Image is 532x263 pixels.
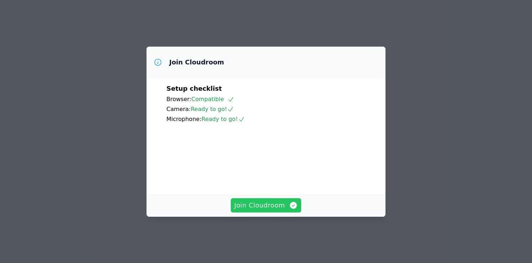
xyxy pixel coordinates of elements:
span: Compatible [191,96,234,102]
span: Join Cloudroom [234,200,298,210]
span: Ready to go! [191,106,234,112]
span: Ready to go! [202,116,245,122]
span: Setup checklist [166,85,222,92]
button: Join Cloudroom [231,198,302,212]
span: Camera: [166,106,191,112]
span: Browser: [166,96,191,102]
span: Microphone: [166,116,202,122]
h3: Join Cloudroom [169,58,224,67]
